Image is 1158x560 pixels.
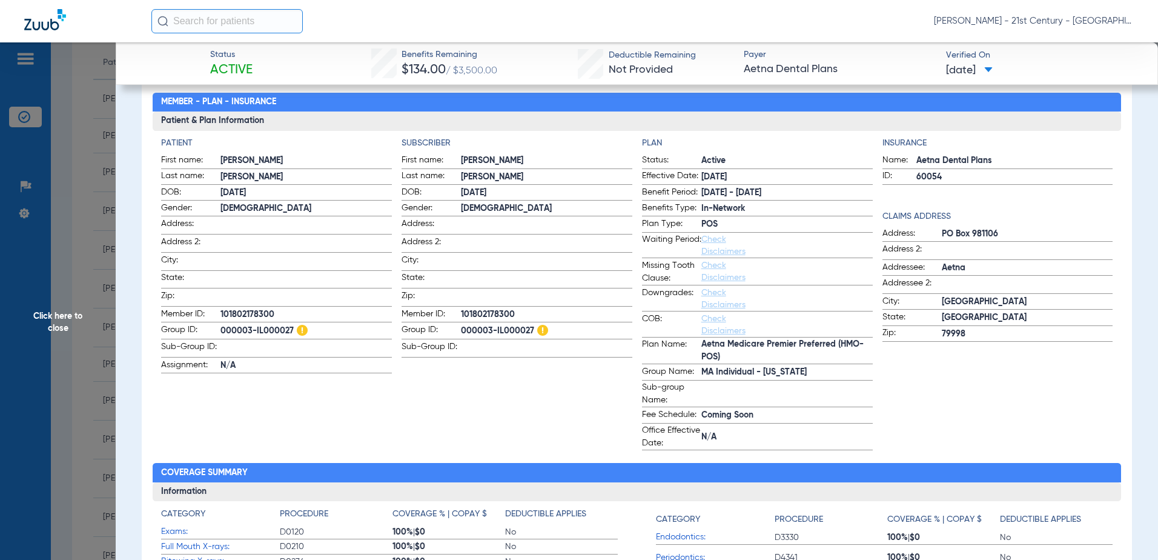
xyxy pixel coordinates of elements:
[505,541,618,553] span: No
[744,48,936,61] span: Payer
[161,236,220,252] span: Address 2:
[642,259,701,285] span: Missing Tooth Clause:
[220,187,392,199] span: [DATE]
[161,137,392,150] h4: Patient
[280,508,328,521] h4: Procedure
[220,308,392,321] span: 101802178300
[161,525,280,538] span: Exams:
[402,308,461,322] span: Member ID:
[461,202,632,215] span: [DEMOGRAPHIC_DATA]
[461,171,632,184] span: [PERSON_NAME]
[642,154,701,168] span: Status:
[402,272,461,288] span: State:
[220,202,392,215] span: [DEMOGRAPHIC_DATA]
[537,325,548,336] img: Hazard
[210,48,253,61] span: Status
[461,155,632,167] span: [PERSON_NAME]
[151,9,303,33] input: Search for patients
[887,508,1000,530] app-breakdown-title: Coverage % | Copay $
[642,287,701,311] span: Downgrades:
[642,381,701,407] span: Sub-group Name:
[161,254,220,270] span: City:
[916,171,1113,184] span: 60054
[402,202,461,216] span: Gender:
[157,16,168,27] img: Search Icon
[701,171,873,184] span: [DATE]
[505,508,586,521] h4: Deductible Applies
[701,315,746,335] a: Check Disclaimers
[161,508,205,521] h4: Category
[908,533,910,542] span: |
[642,338,701,364] span: Plan Name:
[946,49,1138,62] span: Verified On
[402,218,461,234] span: Address:
[297,325,308,336] img: Hazard
[642,424,701,450] span: Office Effective Date:
[505,508,618,525] app-breakdown-title: Deductible Applies
[942,328,1113,341] span: 79998
[942,228,1113,241] span: PO Box 981106
[402,186,461,201] span: DOB:
[946,63,993,78] span: [DATE]
[161,324,220,339] span: Group ID:
[413,528,415,536] span: |
[642,233,701,258] span: Waiting Period:
[701,261,746,282] a: Check Disclaimers
[916,155,1113,167] span: Aetna Dental Plans
[882,261,942,276] span: Addressee:
[161,170,220,184] span: Last name:
[161,154,220,168] span: First name:
[161,272,220,288] span: State:
[280,541,392,553] span: D0210
[887,532,1000,544] span: 100% $0
[609,64,673,75] span: Not Provided
[402,154,461,168] span: First name:
[153,112,1122,131] h3: Patient & Plan Information
[642,137,873,150] app-breakdown-title: Plan
[642,202,701,216] span: Benefits Type:
[402,236,461,252] span: Address 2:
[161,218,220,234] span: Address:
[642,170,701,184] span: Effective Date:
[882,210,1113,223] h4: Claims Address
[280,526,392,538] span: D0120
[882,243,942,259] span: Address 2:
[701,187,873,199] span: [DATE] - [DATE]
[882,137,1113,150] h4: Insurance
[656,531,775,544] span: Endodontics:
[161,202,220,216] span: Gender:
[882,277,942,293] span: Addressee 2:
[775,508,887,530] app-breakdown-title: Procedure
[402,170,461,184] span: Last name:
[220,359,392,372] span: N/A
[153,482,1122,502] h3: Information
[402,64,446,76] span: $134.00
[882,170,916,184] span: ID:
[461,324,632,339] span: 000003-IL000027
[402,341,461,357] span: Sub-Group ID:
[775,532,887,544] span: D3330
[24,9,66,30] img: Zuub Logo
[280,508,392,525] app-breakdown-title: Procedure
[775,513,823,526] h4: Procedure
[934,15,1134,27] span: [PERSON_NAME] - 21st Century - [GEOGRAPHIC_DATA]
[942,312,1113,324] span: [GEOGRAPHIC_DATA]
[153,463,1122,482] h2: Coverage Summary
[392,508,505,525] app-breakdown-title: Coverage % | Copay $
[609,49,696,62] span: Deductible Remaining
[220,324,392,339] span: 000003-IL000027
[1000,513,1081,526] h4: Deductible Applies
[392,526,505,538] span: 100% $0
[882,295,942,310] span: City:
[701,366,873,379] span: MA Individual - [US_STATE]
[161,290,220,306] span: Zip:
[882,227,942,242] span: Address:
[701,409,873,422] span: Coming Soon
[942,296,1113,308] span: [GEOGRAPHIC_DATA]
[402,48,497,61] span: Benefits Remaining
[161,508,280,525] app-breakdown-title: Category
[392,508,487,521] h4: Coverage % | Copay $
[413,542,415,551] span: |
[210,62,253,79] span: Active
